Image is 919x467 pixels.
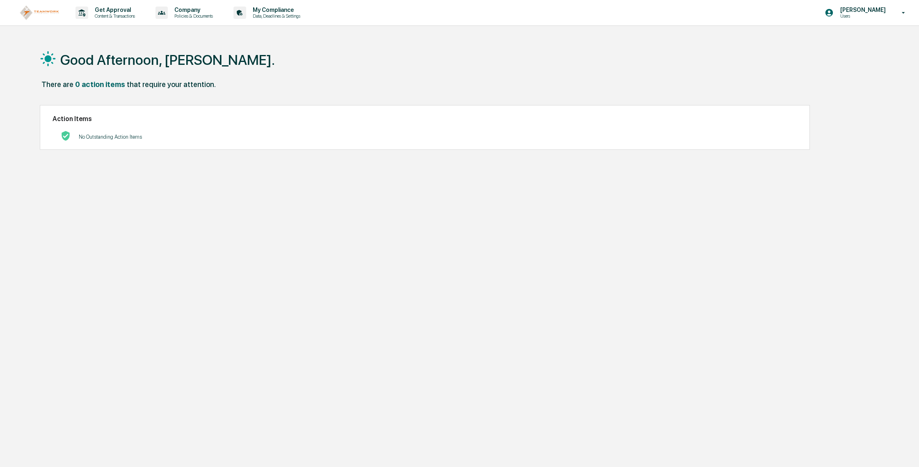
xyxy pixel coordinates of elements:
[60,52,275,68] h1: Good Afternoon, [PERSON_NAME].
[53,115,797,123] h2: Action Items
[88,13,139,19] p: Content & Transactions
[168,13,217,19] p: Policies & Documents
[79,134,142,140] p: No Outstanding Action Items
[168,7,217,13] p: Company
[246,7,304,13] p: My Compliance
[834,13,890,19] p: Users
[88,7,139,13] p: Get Approval
[834,7,890,13] p: [PERSON_NAME]
[20,5,59,21] img: logo
[41,80,73,89] div: There are
[61,131,71,141] img: No Actions logo
[246,13,304,19] p: Data, Deadlines & Settings
[75,80,125,89] div: 0 action items
[127,80,216,89] div: that require your attention.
